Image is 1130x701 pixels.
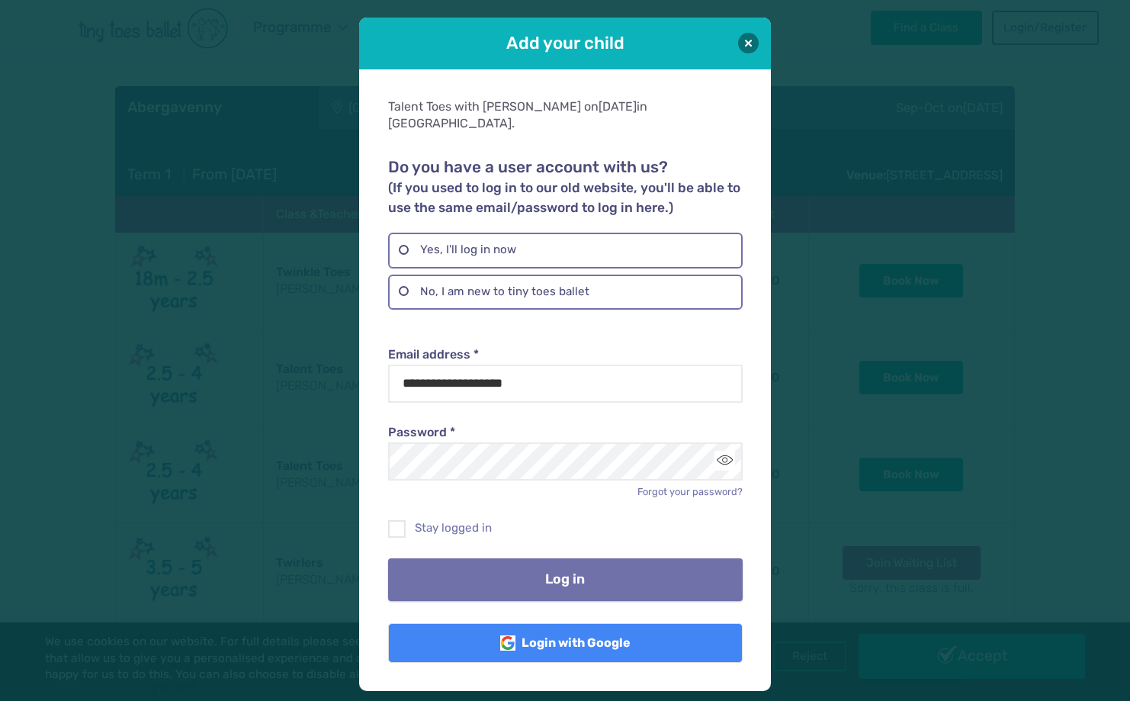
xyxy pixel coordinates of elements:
[402,31,728,55] h1: Add your child
[500,635,515,651] img: Google Logo
[388,180,740,215] small: (If you used to log in to our old website, you'll be able to use the same email/password to log i...
[388,158,742,217] h2: Do you have a user account with us?
[388,346,742,363] label: Email address *
[388,424,742,441] label: Password *
[599,99,637,114] span: [DATE]
[388,98,742,133] div: Talent Toes with [PERSON_NAME] on in [GEOGRAPHIC_DATA].
[388,233,742,268] label: Yes, I'll log in now
[637,486,743,497] a: Forgot your password?
[388,623,742,663] a: Login with Google
[388,520,742,536] label: Stay logged in
[714,451,735,471] button: Toggle password visibility
[388,558,742,601] button: Log in
[388,275,742,310] label: No, I am new to tiny toes ballet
